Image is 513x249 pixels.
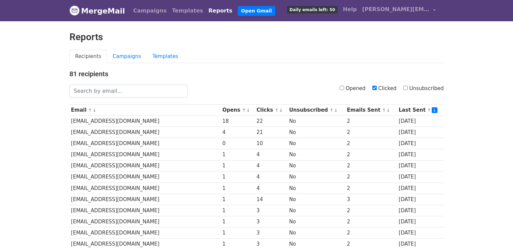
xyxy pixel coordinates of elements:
[340,85,366,92] label: Opened
[397,194,444,205] td: [DATE]
[69,138,221,149] td: [EMAIL_ADDRESS][DOMAIN_NAME]
[397,138,444,149] td: [DATE]
[69,127,221,138] td: [EMAIL_ADDRESS][DOMAIN_NAME]
[221,194,255,205] td: 1
[255,171,288,183] td: 4
[362,5,430,13] span: [PERSON_NAME][EMAIL_ADDRESS][DOMAIN_NAME]
[397,183,444,194] td: [DATE]
[340,3,360,16] a: Help
[221,149,255,160] td: 1
[345,105,397,116] th: Emails Sent
[255,183,288,194] td: 4
[345,183,397,194] td: 2
[221,138,255,149] td: 0
[275,108,279,113] a: ↑
[397,205,444,216] td: [DATE]
[403,85,444,92] label: Unsubscribed
[69,116,221,127] td: [EMAIL_ADDRESS][DOMAIN_NAME]
[131,4,169,18] a: Campaigns
[255,227,288,239] td: 3
[255,127,288,138] td: 21
[387,108,390,113] a: ↓
[397,227,444,239] td: [DATE]
[345,138,397,149] td: 2
[372,85,397,92] label: Clicked
[107,50,147,63] a: Campaigns
[221,160,255,171] td: 1
[221,216,255,227] td: 1
[372,86,377,90] input: Clicked
[69,105,221,116] th: Email
[69,160,221,171] td: [EMAIL_ADDRESS][DOMAIN_NAME]
[345,216,397,227] td: 2
[287,138,345,149] td: No
[255,160,288,171] td: 4
[403,86,408,90] input: Unsubscribed
[93,108,96,113] a: ↓
[88,108,92,113] a: ↑
[69,4,125,18] a: MergeMail
[397,105,444,116] th: Last Sent
[69,70,444,78] h4: 81 recipients
[397,171,444,183] td: [DATE]
[345,160,397,171] td: 2
[397,116,444,127] td: [DATE]
[287,6,337,13] span: Daily emails left: 50
[287,149,345,160] td: No
[345,149,397,160] td: 2
[287,194,345,205] td: No
[221,227,255,239] td: 1
[69,149,221,160] td: [EMAIL_ADDRESS][DOMAIN_NAME]
[221,127,255,138] td: 4
[255,116,288,127] td: 22
[345,171,397,183] td: 2
[238,6,275,16] a: Open Gmail
[221,183,255,194] td: 1
[345,127,397,138] td: 2
[255,138,288,149] td: 10
[432,107,437,113] a: ↓
[255,105,288,116] th: Clicks
[221,116,255,127] td: 18
[345,194,397,205] td: 3
[69,85,188,98] input: Search by email...
[340,86,344,90] input: Opened
[397,127,444,138] td: [DATE]
[287,160,345,171] td: No
[345,116,397,127] td: 2
[69,50,107,63] a: Recipients
[360,3,438,19] a: [PERSON_NAME][EMAIL_ADDRESS][DOMAIN_NAME]
[255,194,288,205] td: 14
[345,205,397,216] td: 2
[206,4,235,18] a: Reports
[345,227,397,239] td: 2
[287,183,345,194] td: No
[330,108,334,113] a: ↑
[427,108,431,113] a: ↑
[287,105,345,116] th: Unsubscribed
[287,116,345,127] td: No
[242,108,246,113] a: ↑
[255,216,288,227] td: 3
[69,171,221,183] td: [EMAIL_ADDRESS][DOMAIN_NAME]
[69,216,221,227] td: [EMAIL_ADDRESS][DOMAIN_NAME]
[287,216,345,227] td: No
[284,3,340,16] a: Daily emails left: 50
[147,50,184,63] a: Templates
[169,4,206,18] a: Templates
[255,149,288,160] td: 4
[221,171,255,183] td: 1
[255,205,288,216] td: 3
[69,227,221,239] td: [EMAIL_ADDRESS][DOMAIN_NAME]
[287,171,345,183] td: No
[287,127,345,138] td: No
[397,216,444,227] td: [DATE]
[221,105,255,116] th: Opens
[69,183,221,194] td: [EMAIL_ADDRESS][DOMAIN_NAME]
[382,108,386,113] a: ↑
[334,108,338,113] a: ↓
[287,227,345,239] td: No
[246,108,250,113] a: ↓
[221,205,255,216] td: 1
[69,31,444,43] h2: Reports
